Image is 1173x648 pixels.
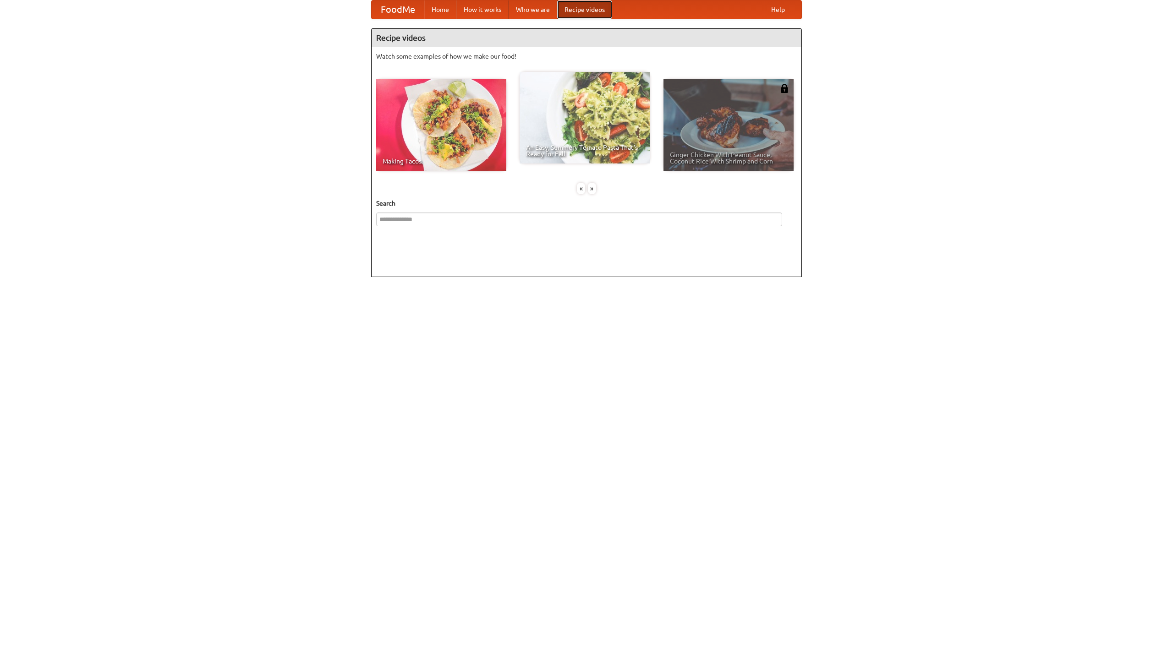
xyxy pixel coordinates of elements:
div: » [588,183,596,194]
a: Making Tacos [376,79,506,171]
a: An Easy, Summery Tomato Pasta That's Ready for Fall [520,72,650,163]
a: Home [424,0,456,19]
h5: Search [376,199,797,208]
a: Who we are [509,0,557,19]
a: How it works [456,0,509,19]
h4: Recipe videos [372,29,801,47]
img: 483408.png [780,84,789,93]
div: « [577,183,585,194]
span: An Easy, Summery Tomato Pasta That's Ready for Fall [526,144,643,157]
p: Watch some examples of how we make our food! [376,52,797,61]
a: Help [764,0,792,19]
a: Recipe videos [557,0,612,19]
span: Making Tacos [383,158,500,164]
a: FoodMe [372,0,424,19]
